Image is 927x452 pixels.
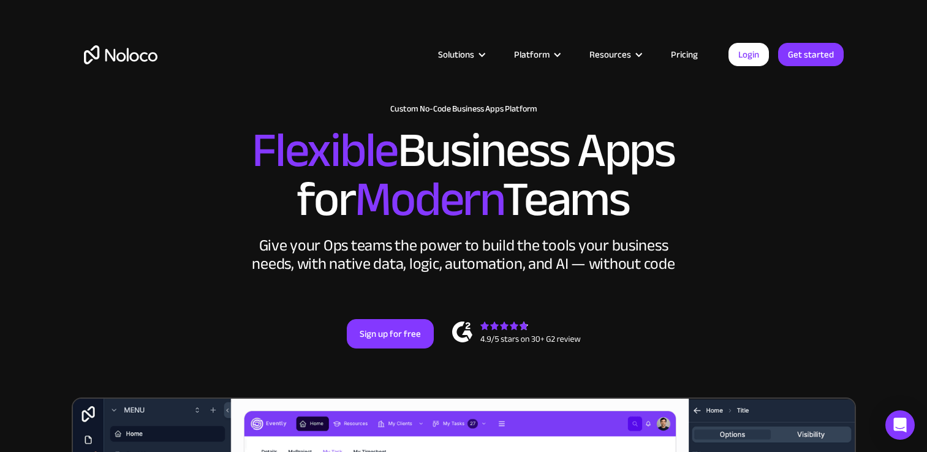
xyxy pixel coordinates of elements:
[778,43,844,66] a: Get started
[574,47,656,62] div: Resources
[252,105,398,196] span: Flexible
[589,47,631,62] div: Resources
[423,47,499,62] div: Solutions
[84,45,157,64] a: home
[728,43,769,66] a: Login
[656,47,713,62] a: Pricing
[514,47,550,62] div: Platform
[355,154,502,245] span: Modern
[84,126,844,224] h2: Business Apps for Teams
[347,319,434,348] a: Sign up for free
[438,47,474,62] div: Solutions
[499,47,574,62] div: Platform
[885,410,915,440] div: Open Intercom Messenger
[249,236,678,273] div: Give your Ops teams the power to build the tools your business needs, with native data, logic, au...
